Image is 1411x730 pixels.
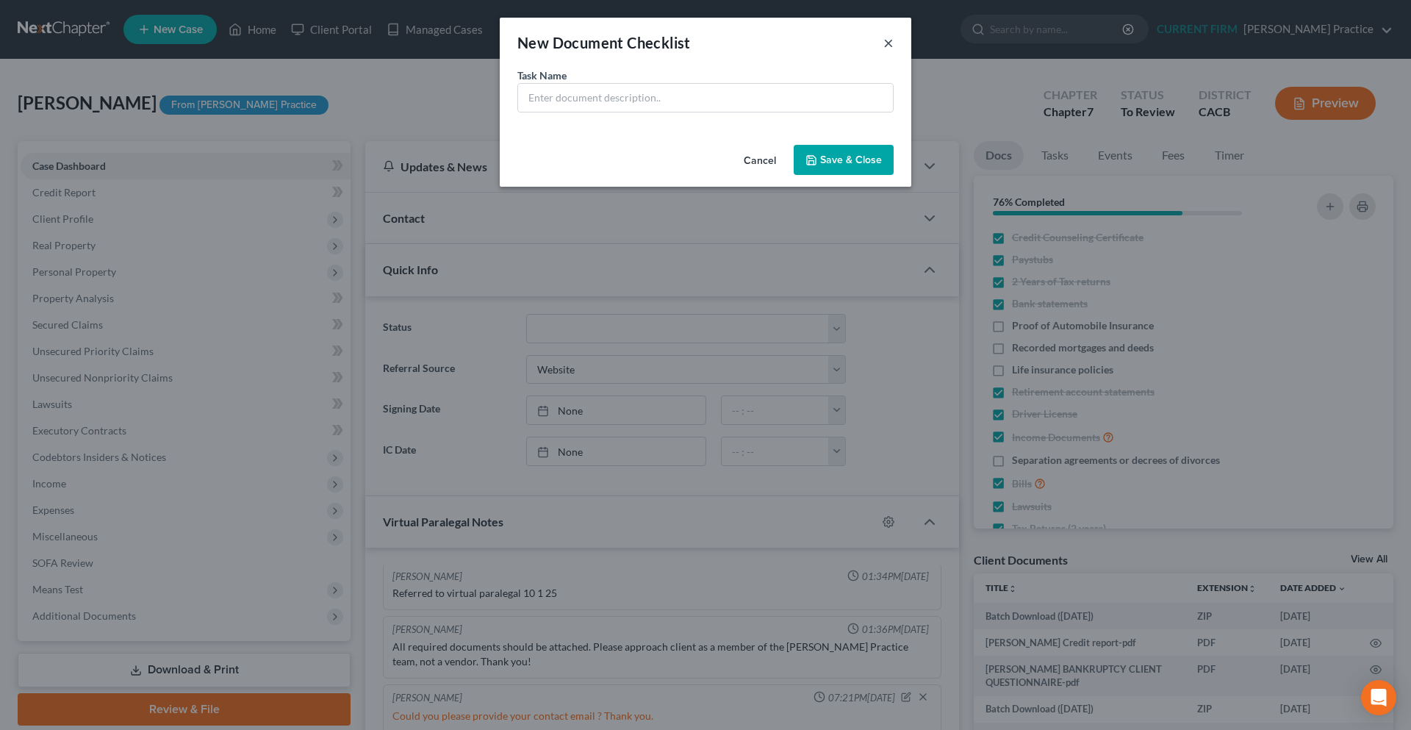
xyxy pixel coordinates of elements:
div: Open Intercom Messenger [1361,680,1396,715]
span: Task Name [517,69,567,82]
button: × [883,34,894,51]
input: Enter document description.. [518,84,893,112]
button: Cancel [732,146,788,176]
span: New Document Checklist [517,34,691,51]
button: Save & Close [794,145,894,176]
